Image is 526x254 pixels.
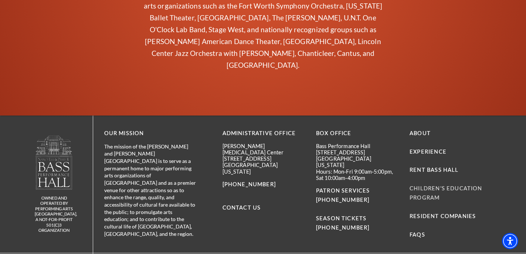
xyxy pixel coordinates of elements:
[410,148,447,155] a: Experience
[223,129,305,138] p: Administrative Office
[410,130,431,136] a: About
[223,162,305,175] p: [GEOGRAPHIC_DATA][US_STATE]
[316,186,398,205] p: PATRON SERVICES [PHONE_NUMBER]
[316,149,398,156] p: [STREET_ADDRESS]
[316,168,398,181] p: Hours: Mon-Fri 9:00am-5:00pm, Sat 10:00am-4:00pm
[410,213,476,219] a: Resident Companies
[316,205,398,233] p: SEASON TICKETS [PHONE_NUMBER]
[223,143,305,156] p: [PERSON_NAME][MEDICAL_DATA] Center
[223,180,305,189] p: [PHONE_NUMBER]
[104,129,197,138] p: OUR MISSION
[35,135,73,190] img: owned and operated by Performing Arts Fort Worth, A NOT-FOR-PROFIT 501(C)3 ORGANIZATION
[502,233,518,249] div: Accessibility Menu
[410,185,482,201] a: Children's Education Program
[104,143,197,238] p: The mission of the [PERSON_NAME] and [PERSON_NAME][GEOGRAPHIC_DATA] is to serve as a permanent ho...
[316,129,398,138] p: BOX OFFICE
[316,156,398,168] p: [GEOGRAPHIC_DATA][US_STATE]
[35,195,74,233] p: owned and operated by Performing Arts [GEOGRAPHIC_DATA], A NOT-FOR-PROFIT 501(C)3 ORGANIZATION
[223,156,305,162] p: [STREET_ADDRESS]
[410,231,425,238] a: FAQs
[316,143,398,149] p: Bass Performance Hall
[410,167,458,173] a: Rent Bass Hall
[223,204,261,211] a: Contact Us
